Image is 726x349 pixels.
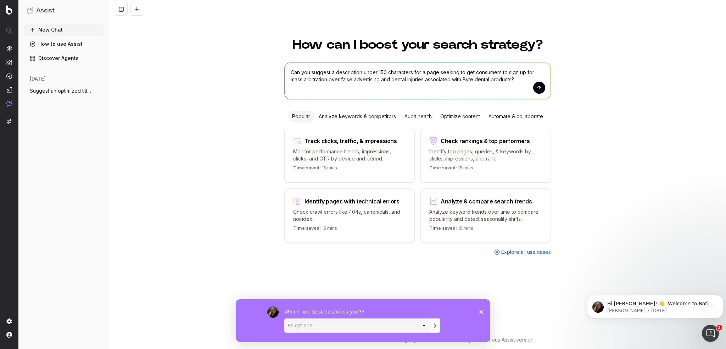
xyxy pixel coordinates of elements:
[436,111,484,122] div: Optimize content
[293,165,321,170] span: Time saved:
[7,119,11,124] img: Switch project
[288,111,314,122] div: Popular
[305,198,400,204] div: Identify pages with technical errors
[293,165,337,174] p: 15 mins
[6,318,12,324] img: Setting
[293,225,337,234] p: 15 mins
[6,73,12,79] img: Activation
[284,38,551,51] h1: How can I boost your search strategy?
[293,225,321,231] span: Time saved:
[429,148,542,162] p: Identify top pages, queries, & keywords by clicks, impressions, and rank.
[6,87,12,93] img: Studio
[6,332,12,338] img: My account
[494,249,551,256] a: Explore all use cases
[24,38,104,50] a: How to use Assist
[484,111,547,122] div: Automate & collaborate
[501,249,551,256] span: Explore all use cases
[429,225,457,231] span: Time saved:
[293,208,406,223] p: Check crawl errors like 404s, canonicals, and noindex.
[441,198,532,204] div: Analyze & compare search trends
[465,336,534,343] a: Open previous Assist version
[441,138,530,144] div: Check rankings & top performers
[429,225,473,234] p: 15 mins
[400,111,436,122] div: Audit health
[6,59,12,65] img: Intelligence
[716,325,722,331] span: 1
[236,299,490,342] iframe: Survey by Laura from Botify
[36,6,55,16] h1: Assist
[285,63,551,99] textarea: Can you suggest a description under 150 characters for a page seeking to get consumers to sign up...
[24,85,104,97] button: Suggest an optimized title and descripti
[6,5,12,15] img: Botify logo
[584,280,726,330] iframe: Intercom notifications message
[429,165,457,170] span: Time saved:
[24,53,104,64] a: Discover Agents
[305,138,397,144] div: Track clicks, traffic, & impressions
[30,87,92,94] span: Suggest an optimized title and descripti
[429,208,542,223] p: Analyze keyword trends over time to compare popularity and detect seasonality shifts.
[24,24,104,36] button: New Chat
[6,46,12,51] img: Analytics
[6,100,12,107] img: Assist
[314,111,400,122] div: Analyze keywords & competitors
[27,7,33,14] img: Assist
[702,325,719,342] iframe: Intercom live chat
[27,6,101,16] button: Assist
[293,148,406,162] p: Monitor performance trends, impressions, clicks, and CTR by device and period.
[429,165,473,174] p: 15 mins
[30,75,46,82] span: [DATE]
